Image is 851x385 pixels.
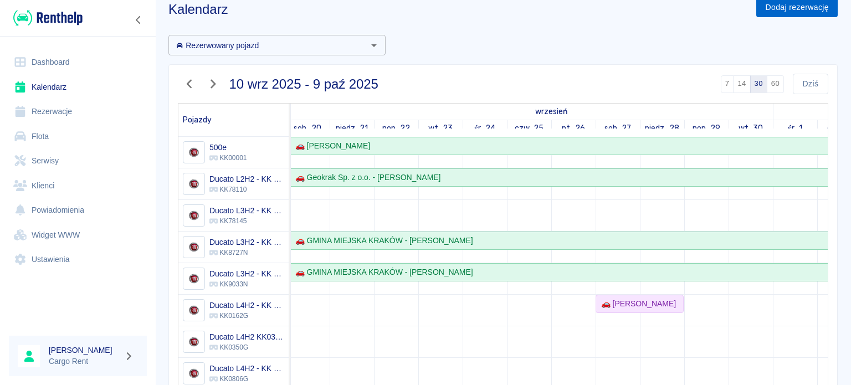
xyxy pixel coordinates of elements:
[209,300,284,311] h6: Ducato L4H2 - KK 0162G
[597,298,676,310] div: 🚗 [PERSON_NAME]
[559,120,588,136] a: 26 września 2025
[209,153,247,163] p: KK00001
[184,175,203,193] img: Image
[209,363,284,374] h6: Ducato L4H2 - KK 0806G
[471,120,498,136] a: 24 września 2025
[291,235,473,247] div: 🚗 GMINA MIEJSKA KRAKÓW - [PERSON_NAME]
[291,172,440,183] div: 🚗 Geokrak Sp. z o.o. - [PERSON_NAME]
[183,115,212,125] span: Pojazdy
[184,270,203,288] img: Image
[184,238,203,256] img: Image
[333,120,371,136] a: 21 września 2025
[9,148,147,173] a: Serwisy
[184,301,203,320] img: Image
[209,142,247,153] h6: 500e
[9,9,83,27] a: Renthelp logo
[785,120,805,136] a: 1 października 2025
[750,75,767,93] button: 30 dni
[721,75,734,93] button: 7 dni
[380,120,413,136] a: 22 września 2025
[209,374,284,384] p: KK0806G
[209,279,284,289] p: KK9033N
[642,120,682,136] a: 28 września 2025
[793,74,828,94] button: Dziś
[229,76,378,92] h3: 10 wrz 2025 - 9 paź 2025
[209,268,284,279] h6: Ducato L3H2 - KK 9033N
[184,143,203,162] img: Image
[291,140,370,152] div: 🚗 [PERSON_NAME]
[9,124,147,149] a: Flota
[130,13,147,27] button: Zwiń nawigację
[512,120,547,136] a: 25 września 2025
[733,75,750,93] button: 14 dni
[168,2,747,17] h3: Kalendarz
[9,247,147,272] a: Ustawienia
[9,99,147,124] a: Rezerwacje
[184,207,203,225] img: Image
[602,120,634,136] a: 27 września 2025
[49,356,120,367] p: Cargo Rent
[690,120,724,136] a: 29 września 2025
[291,120,324,136] a: 20 września 2025
[13,9,83,27] img: Renthelp logo
[209,248,284,258] p: KK8727N
[209,184,284,194] p: KK78110
[184,365,203,383] img: Image
[291,266,473,278] div: 🚗 GMINA MIEJSKA KRAKÓW - [PERSON_NAME]
[49,345,120,356] h6: [PERSON_NAME]
[9,223,147,248] a: Widget WWW
[172,38,364,52] input: Wyszukaj i wybierz pojazdy...
[209,205,284,216] h6: Ducato L3H2 - KK 78145
[209,237,284,248] h6: Ducato L3H2 - KK 8727N
[767,75,784,93] button: 60 dni
[209,173,284,184] h6: Ducato L2H2 - KK 78110
[736,120,766,136] a: 30 września 2025
[9,50,147,75] a: Dashboard
[209,216,284,226] p: KK78145
[9,75,147,100] a: Kalendarz
[9,198,147,223] a: Powiadomienia
[9,173,147,198] a: Klienci
[209,331,284,342] h6: Ducato L4H2 KK0350G
[209,342,284,352] p: KK0350G
[425,120,456,136] a: 23 września 2025
[532,104,570,120] a: 10 września 2025
[209,311,284,321] p: KK0162G
[366,38,382,53] button: Otwórz
[184,333,203,351] img: Image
